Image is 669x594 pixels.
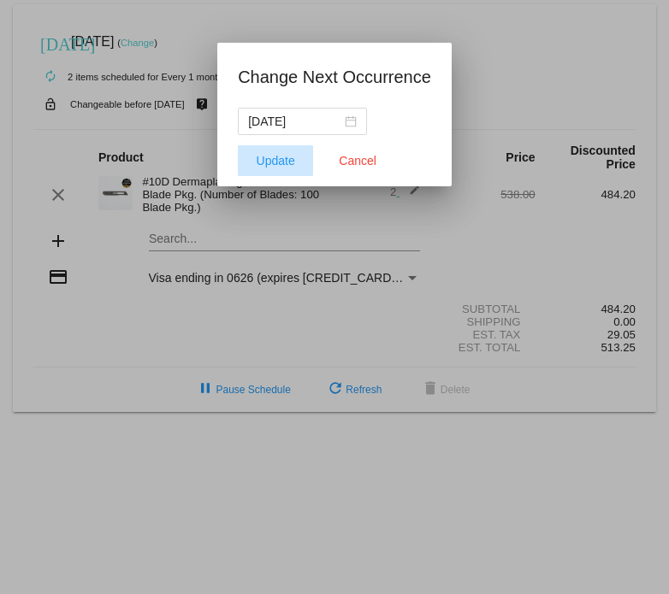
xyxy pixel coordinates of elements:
button: Close dialog [320,145,395,176]
span: Update [257,154,295,168]
h1: Change Next Occurrence [238,63,431,91]
button: Update [238,145,313,176]
input: Select date [248,112,341,131]
span: Cancel [339,154,376,168]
